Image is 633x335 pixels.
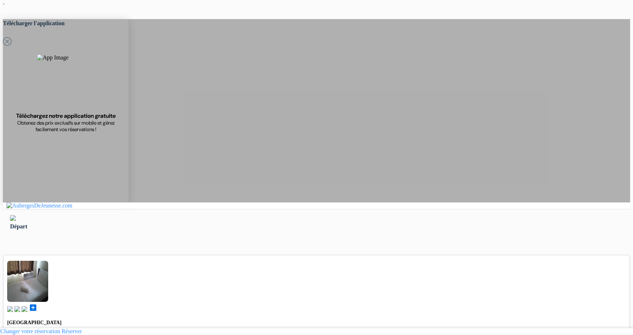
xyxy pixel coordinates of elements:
h4: [GEOGRAPHIC_DATA] [7,320,626,326]
span: Téléchargez notre application gratuite [16,112,116,120]
h5: Télécharger l'application [3,19,129,28]
img: left_arrow.svg [10,215,16,221]
img: truck.svg [22,306,27,312]
img: book.svg [7,306,13,312]
a: Changer votre réservation [0,328,60,334]
img: App Image [37,54,95,112]
svg: Close [3,37,12,46]
span: Obtenez des prix exclusifs sur mobile et gérez facilement vos réservations ! [11,120,120,133]
a: Réserver [61,328,82,334]
img: AubergesDeJeunesse.com [6,202,72,209]
img: music.svg [14,306,20,312]
span: add_box [29,303,37,312]
a: add_box [29,307,37,313]
span: Départ [10,223,27,229]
